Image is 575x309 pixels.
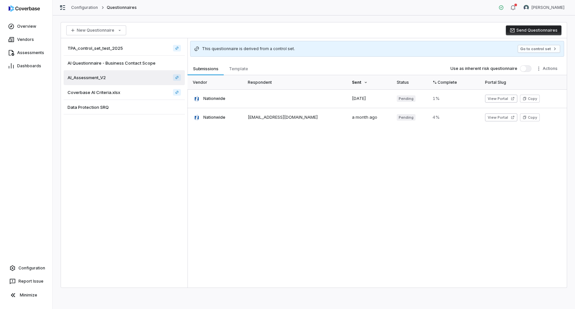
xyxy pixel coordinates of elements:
[506,25,561,35] button: Send Questionnaires
[17,50,44,55] span: Assessments
[64,41,185,56] a: TPA_control_set_test_2025
[524,5,529,10] img: Nic Weilbacher avatar
[17,24,36,29] span: Overview
[520,113,540,121] button: Copy
[107,5,137,10] span: Questionnaires
[20,293,37,298] span: Minimize
[433,75,477,89] div: % Complete
[534,64,561,74] button: More actions
[68,104,109,110] span: Data Protection SRQ
[352,75,389,89] div: Sent
[3,275,50,287] button: Report Issue
[248,75,344,89] div: Respondent
[190,64,221,73] span: Submissions
[485,113,517,121] button: View Portal
[68,75,106,80] span: AI_Assessment_V2
[68,60,156,66] span: AI Questionnaire - Business Contact Scope
[226,64,251,73] span: Template
[9,5,40,12] img: logo-D7KZi-bG.svg
[3,262,50,274] a: Configuration
[1,60,51,72] a: Dashboards
[173,74,181,81] a: AI_Assessment_V2
[532,5,564,10] span: [PERSON_NAME]
[485,75,562,89] div: Portal Slug
[66,25,126,35] button: New Questionnaire
[3,289,50,302] button: Minimize
[518,45,560,53] button: Go to control set
[397,75,425,89] div: Status
[64,70,185,85] a: AI_Assessment_V2
[71,5,98,10] a: Configuration
[173,89,181,96] a: Coverbase AI Criteria.xlsx
[68,89,120,95] span: Coverbase AI Criteria.xlsx
[193,75,240,89] div: Vendor
[18,265,45,271] span: Configuration
[202,46,295,51] span: This questionnaire is derived from a control set.
[64,100,185,114] a: Data Protection SRQ
[1,20,51,32] a: Overview
[68,45,123,51] span: TPA_control_set_test_2025
[64,85,185,100] a: Coverbase AI Criteria.xlsx
[520,95,540,103] button: Copy
[18,279,43,284] span: Report Issue
[17,37,34,42] span: Vendors
[450,66,517,71] label: Use as inherent risk questionnaire
[520,3,568,13] button: Nic Weilbacher avatar[PERSON_NAME]
[485,95,517,103] button: View Portal
[17,63,41,69] span: Dashboards
[244,108,348,127] td: [EMAIL_ADDRESS][DOMAIN_NAME]
[1,34,51,46] a: Vendors
[173,45,181,51] a: TPA_control_set_test_2025
[1,47,51,59] a: Assessments
[64,56,185,70] a: AI Questionnaire - Business Contact Scope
